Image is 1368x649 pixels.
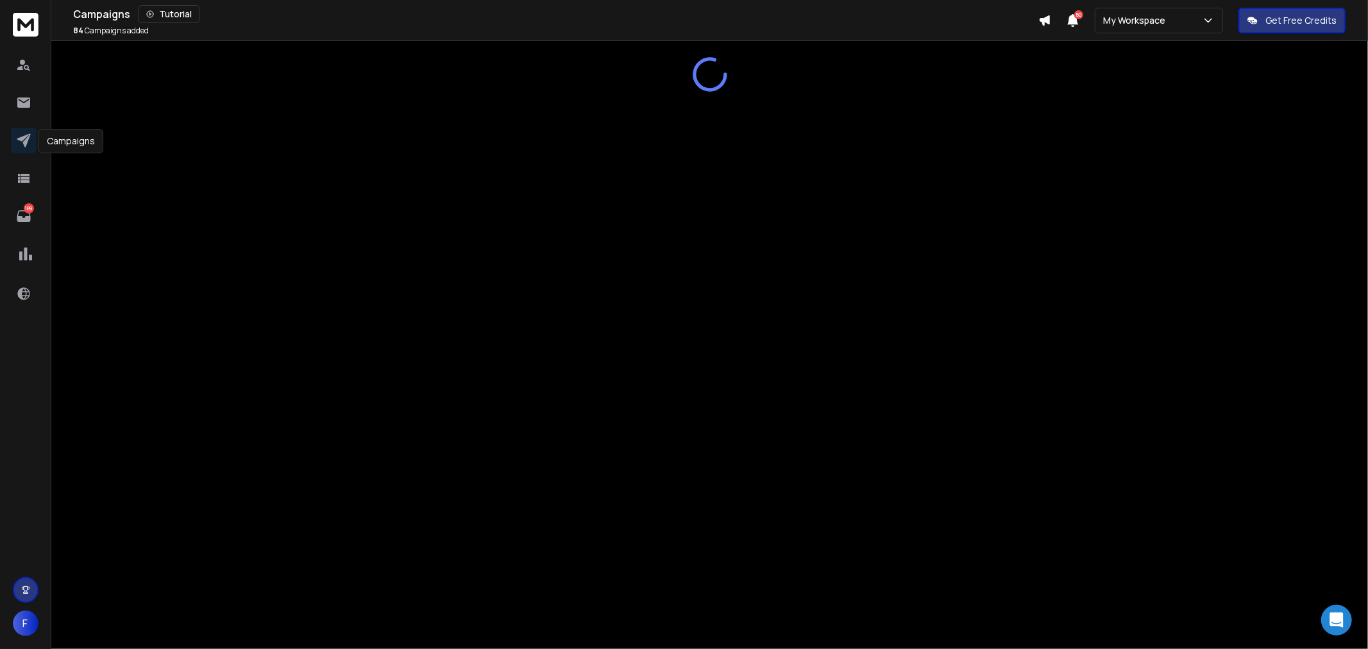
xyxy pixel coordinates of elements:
[73,5,1038,23] div: Campaigns
[1265,14,1337,27] p: Get Free Credits
[13,611,38,636] button: F
[73,25,83,36] span: 84
[1238,8,1346,33] button: Get Free Credits
[11,203,37,229] a: 189
[1074,10,1083,19] span: 50
[1321,605,1352,636] div: Open Intercom Messenger
[38,129,103,153] div: Campaigns
[138,5,200,23] button: Tutorial
[1103,14,1170,27] p: My Workspace
[73,26,149,36] p: Campaigns added
[24,203,34,214] p: 189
